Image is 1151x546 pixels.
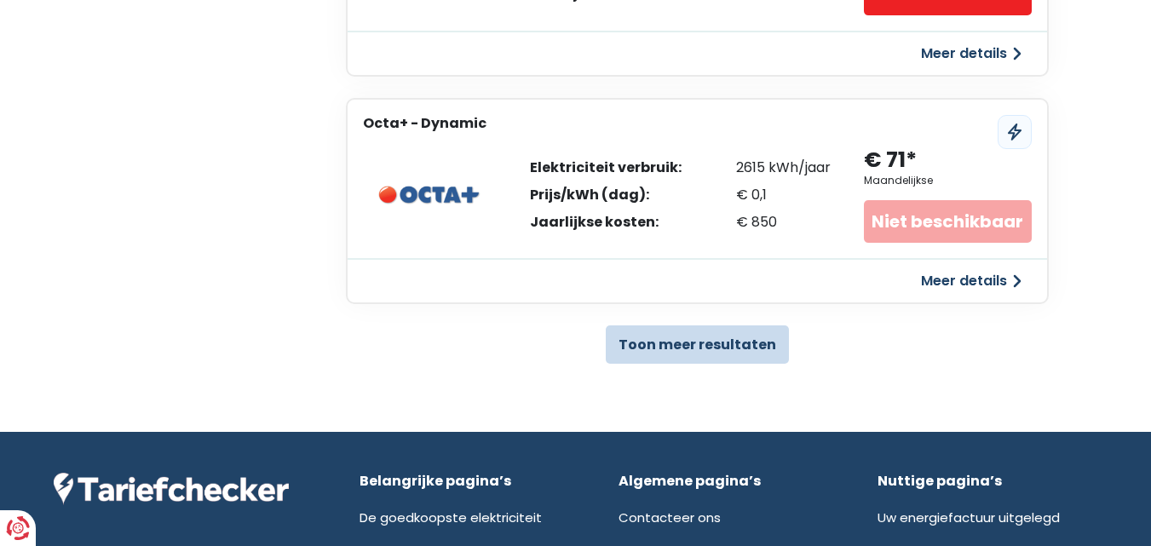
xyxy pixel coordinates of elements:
[619,473,838,489] div: Algemene pagina’s
[619,509,721,526] a: Contacteer ons
[363,115,486,131] h3: Octa+ - Dynamic
[864,175,933,187] div: Maandelijkse
[864,200,1031,243] div: Niet beschikbaar
[378,186,481,205] img: Octa
[864,147,917,175] div: € 71*
[736,216,831,229] div: € 850
[911,38,1032,69] button: Meer details
[736,161,831,175] div: 2615 kWh/jaar
[530,188,682,202] div: Prijs/kWh (dag):
[878,509,1060,526] a: Uw energiefactuur uitgelegd
[911,266,1032,296] button: Meer details
[530,216,682,229] div: Jaarlijkse kosten:
[54,473,289,505] img: Tariefchecker logo
[530,161,682,175] div: Elektriciteit verbruik:
[878,473,1097,489] div: Nuttige pagina’s
[606,325,789,364] button: Toon meer resultaten
[360,509,542,526] a: De goedkoopste elektriciteit
[360,473,579,489] div: Belangrijke pagina’s
[736,188,831,202] div: € 0,1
